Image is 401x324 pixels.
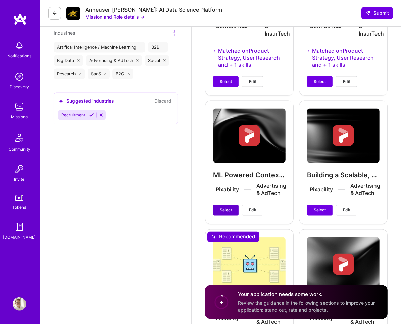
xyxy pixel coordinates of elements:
img: Company Logo [66,7,80,20]
button: Discard [152,97,173,105]
i: icon Close [127,73,130,75]
div: Invite [14,176,25,183]
i: icon Close [162,46,165,49]
img: tokens [15,195,23,201]
span: Select [314,207,326,213]
img: teamwork [13,100,26,113]
span: Edit [249,79,256,85]
i: icon Close [136,59,139,62]
div: Artifical Intelligence / Machine Learning [54,42,145,53]
div: Social [145,55,169,66]
div: Advertising & AdTech [86,55,142,66]
button: Select [307,205,333,216]
button: Edit [336,205,357,216]
button: Mission and Role details → [85,13,145,20]
button: Submit [361,7,393,19]
img: discovery [13,70,26,83]
button: Edit [336,76,357,87]
i: icon Close [104,73,107,75]
span: Select [220,207,232,213]
i: icon Close [139,46,142,49]
i: icon Close [79,73,82,75]
div: [DOMAIN_NAME] [3,234,36,241]
img: User Avatar [13,297,26,311]
i: Accept [89,113,94,118]
i: icon LeftArrowDark [52,11,57,16]
i: icon SuggestedTeams [58,98,64,104]
i: Reject [99,113,104,118]
div: Community [9,146,30,153]
i: icon Close [77,59,80,62]
div: Discovery [10,83,29,90]
span: Edit [249,207,256,213]
div: B2B [148,42,168,53]
span: Select [314,79,326,85]
span: Review the guidance in the following sections to improve your application: stand out, rate and pr... [238,300,375,313]
i: icon Close [163,59,166,62]
span: Submit [365,10,389,16]
span: Select [220,79,232,85]
span: Recruitment [61,113,85,118]
img: logo [13,13,27,25]
h4: Your application needs some work. [238,291,380,298]
button: Select [307,76,333,87]
img: Community [11,130,28,146]
img: Invite [13,162,26,176]
button: Select [213,76,239,87]
div: Anheuser-[PERSON_NAME]: AI Data Science Platform [85,6,222,13]
div: Suggested industries [58,98,114,105]
div: Research [54,69,85,79]
span: Edit [343,79,350,85]
div: SaaS [88,69,110,79]
button: Edit [242,76,263,87]
div: Big Data [54,55,83,66]
img: bell [13,39,26,52]
a: User Avatar [11,297,28,311]
button: Select [213,205,239,216]
div: Missions [11,113,28,120]
button: Edit [242,205,263,216]
div: B2C [112,69,133,79]
span: Industries [54,30,75,36]
i: icon SendLight [365,10,371,16]
div: Tokens [13,204,27,211]
span: Edit [343,207,350,213]
div: Notifications [8,52,32,59]
img: guide book [13,220,26,234]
